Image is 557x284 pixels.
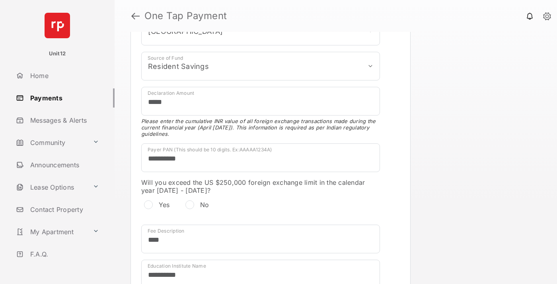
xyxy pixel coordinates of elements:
strong: One Tap Payment [144,11,227,21]
label: Yes [159,201,170,209]
a: F.A.Q. [13,245,115,264]
img: svg+xml;base64,PHN2ZyB4bWxucz0iaHR0cDovL3d3dy53My5vcmcvMjAwMC9zdmciIHdpZHRoPSI2NCIgaGVpZ2h0PSI2NC... [45,13,70,38]
span: Please enter the cumulative INR value of all foreign exchange transactions made during the curren... [141,118,380,137]
a: Contact Property [13,200,115,219]
a: Lease Options [13,178,90,197]
a: My Apartment [13,222,90,241]
a: Announcements [13,155,115,174]
a: Home [13,66,115,85]
a: Community [13,133,90,152]
label: No [200,201,209,209]
a: Messages & Alerts [13,111,115,130]
a: Payments [13,88,115,108]
label: Will you exceed the US $250,000 foreign exchange limit in the calendar year [DATE] - [DATE]? [141,178,380,194]
p: Unit12 [49,50,66,58]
